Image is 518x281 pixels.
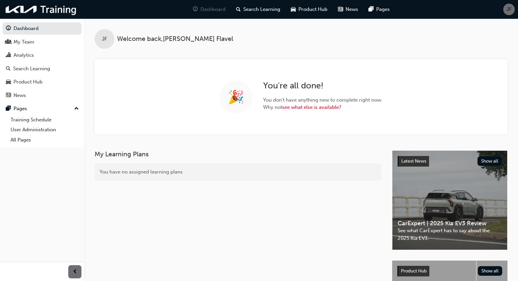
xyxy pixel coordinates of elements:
[14,92,26,99] div: News
[14,51,34,59] div: Analytics
[117,35,233,43] span: Welcome back , [PERSON_NAME] Flavel
[6,52,11,58] span: chart-icon
[73,268,77,276] span: prev-icon
[228,93,244,101] span: 🎉
[14,38,34,46] div: My Team
[506,6,512,13] span: JF
[243,6,280,13] span: Search Learning
[286,3,333,16] a: car-iconProduct Hub
[102,35,107,43] span: JF
[398,227,502,242] span: See what CarExpert has to say about the 2025 Kia EV3.
[263,80,382,91] h2: You ' re all done!
[291,5,296,14] span: car-icon
[401,158,426,164] span: Latest News
[8,115,81,125] a: Training Schedule
[95,163,381,181] div: You have no assigned learning plans
[3,76,81,88] a: Product Hub
[6,66,11,72] span: search-icon
[376,6,390,13] span: Pages
[3,36,81,48] a: My Team
[503,4,515,15] button: JF
[263,96,382,104] span: You don ' t have anything new to complete right now.
[74,105,79,113] span: up-icon
[193,5,198,14] span: guage-icon
[6,26,11,32] span: guage-icon
[398,156,502,167] a: Latest NewsShow all
[8,135,81,145] a: All Pages
[6,79,11,85] span: car-icon
[188,3,231,16] a: guage-iconDashboard
[6,93,11,99] span: news-icon
[369,5,374,14] span: pages-icon
[14,78,43,86] div: Product Hub
[3,21,81,103] button: DashboardMy TeamAnalyticsSearch LearningProduct HubNews
[200,6,226,13] span: Dashboard
[14,105,27,112] div: Pages
[363,3,395,16] a: pages-iconPages
[236,5,241,14] span: search-icon
[3,22,81,35] a: Dashboard
[3,89,81,102] a: News
[333,3,363,16] a: news-iconNews
[397,266,502,276] a: Product HubShow all
[13,65,50,73] div: Search Learning
[346,6,358,13] span: News
[392,150,507,250] a: Latest NewsShow allCarExpert | 2025 Kia EV3 ReviewSee what CarExpert has to say about the 2025 Ki...
[3,103,81,115] button: Pages
[478,266,503,276] button: Show all
[6,39,11,45] span: people-icon
[8,125,81,135] a: User Administration
[338,5,343,14] span: news-icon
[282,104,341,110] a: see what else is available?
[95,150,381,158] h3: My Learning Plans
[398,220,502,227] span: CarExpert | 2025 Kia EV3 Review
[401,268,427,274] span: Product Hub
[231,3,286,16] a: search-iconSearch Learning
[3,3,79,16] img: kia-training
[6,106,11,112] span: pages-icon
[263,104,382,111] span: Why not
[477,156,502,166] button: Show all
[3,63,81,75] a: Search Learning
[3,49,81,61] a: Analytics
[298,6,327,13] span: Product Hub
